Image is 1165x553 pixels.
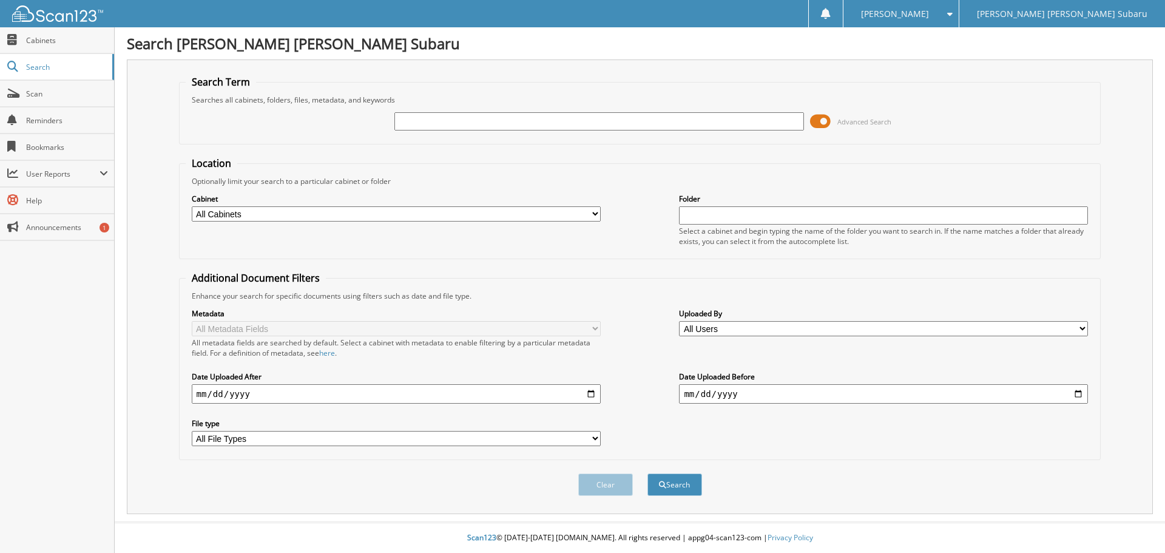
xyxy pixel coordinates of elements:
img: scan123-logo-white.svg [12,5,103,22]
div: Optionally limit your search to a particular cabinet or folder [186,176,1095,186]
span: User Reports [26,169,100,179]
legend: Search Term [186,75,256,89]
label: Uploaded By [679,308,1088,319]
span: Scan123 [467,532,496,543]
label: Cabinet [192,194,601,204]
span: [PERSON_NAME] [861,10,929,18]
button: Clear [578,473,633,496]
span: Scan [26,89,108,99]
a: here [319,348,335,358]
div: Enhance your search for specific documents using filters such as date and file type. [186,291,1095,301]
div: 1 [100,223,109,232]
span: Search [26,62,106,72]
span: [PERSON_NAME] [PERSON_NAME] Subaru [977,10,1147,18]
div: Select a cabinet and begin typing the name of the folder you want to search in. If the name match... [679,226,1088,246]
span: Help [26,195,108,206]
h1: Search [PERSON_NAME] [PERSON_NAME] Subaru [127,33,1153,53]
label: Date Uploaded After [192,371,601,382]
a: Privacy Policy [768,532,813,543]
legend: Additional Document Filters [186,271,326,285]
div: © [DATE]-[DATE] [DOMAIN_NAME]. All rights reserved | appg04-scan123-com | [115,523,1165,553]
span: Cabinets [26,35,108,46]
input: end [679,384,1088,404]
label: Metadata [192,308,601,319]
span: Announcements [26,222,108,232]
span: Bookmarks [26,142,108,152]
div: Searches all cabinets, folders, files, metadata, and keywords [186,95,1095,105]
span: Reminders [26,115,108,126]
label: Date Uploaded Before [679,371,1088,382]
label: File type [192,418,601,429]
span: Advanced Search [837,117,891,126]
iframe: Chat Widget [1104,495,1165,553]
button: Search [647,473,702,496]
div: All metadata fields are searched by default. Select a cabinet with metadata to enable filtering b... [192,338,601,358]
label: Folder [679,194,1088,204]
input: start [192,384,601,404]
legend: Location [186,157,237,170]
